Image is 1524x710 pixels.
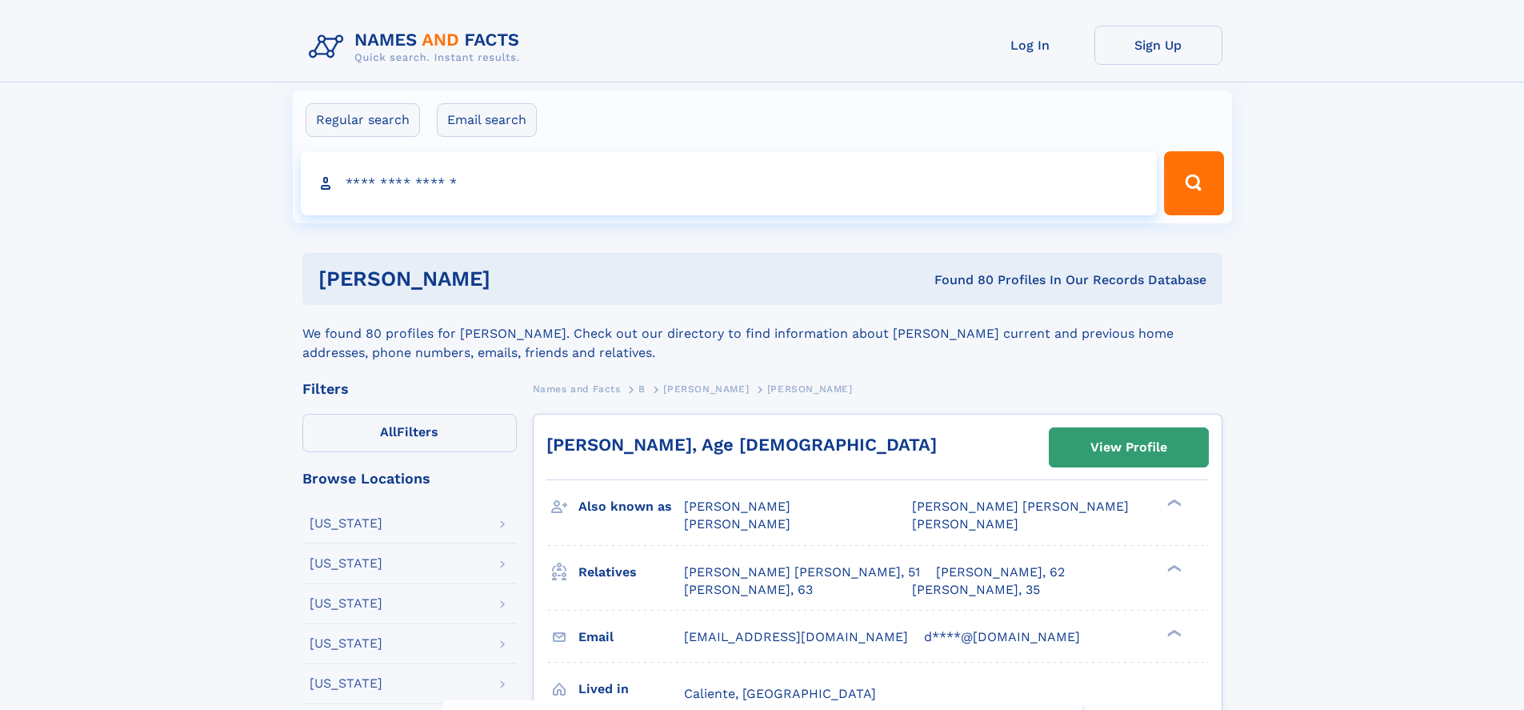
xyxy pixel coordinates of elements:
span: Caliente, [GEOGRAPHIC_DATA] [684,686,876,701]
a: [PERSON_NAME], Age [DEMOGRAPHIC_DATA] [546,435,937,455]
label: Email search [437,103,537,137]
span: All [380,424,397,439]
a: [PERSON_NAME] [663,379,749,399]
div: [US_STATE] [310,517,382,530]
div: ❯ [1163,628,1182,638]
span: [PERSON_NAME] [912,516,1018,531]
a: [PERSON_NAME], 63 [684,581,813,599]
div: [US_STATE] [310,557,382,570]
a: B [638,379,646,399]
div: Found 80 Profiles In Our Records Database [712,271,1206,289]
div: View Profile [1090,429,1167,466]
h3: Relatives [578,559,684,586]
div: ❯ [1163,563,1182,573]
label: Regular search [306,103,420,137]
a: [PERSON_NAME], 35 [912,581,1040,599]
div: [US_STATE] [310,597,382,610]
img: Logo Names and Facts [302,26,533,69]
h3: Also known as [578,493,684,520]
div: [US_STATE] [310,637,382,650]
h3: Lived in [578,676,684,703]
div: [US_STATE] [310,677,382,690]
button: Search Button [1164,151,1223,215]
a: [PERSON_NAME] [PERSON_NAME], 51 [684,564,920,581]
span: B [638,383,646,395]
div: We found 80 profiles for [PERSON_NAME]. Check out our directory to find information about [PERSON... [302,305,1222,363]
span: [PERSON_NAME] [767,383,853,395]
input: search input [301,151,1158,215]
div: Browse Locations [302,471,517,486]
a: Names and Facts [533,379,621,399]
div: Filters [302,382,517,396]
a: View Profile [1050,428,1208,467]
span: [PERSON_NAME] [684,499,790,514]
h1: [PERSON_NAME] [318,269,713,289]
div: ❯ [1163,498,1182,508]
span: [PERSON_NAME] [684,516,790,531]
label: Filters [302,414,517,452]
a: [PERSON_NAME], 62 [936,564,1065,581]
a: Sign Up [1094,26,1222,65]
span: [PERSON_NAME] [PERSON_NAME] [912,499,1129,514]
a: Log In [966,26,1094,65]
h3: Email [578,624,684,651]
span: [EMAIL_ADDRESS][DOMAIN_NAME] [684,629,908,644]
span: [PERSON_NAME] [663,383,749,395]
